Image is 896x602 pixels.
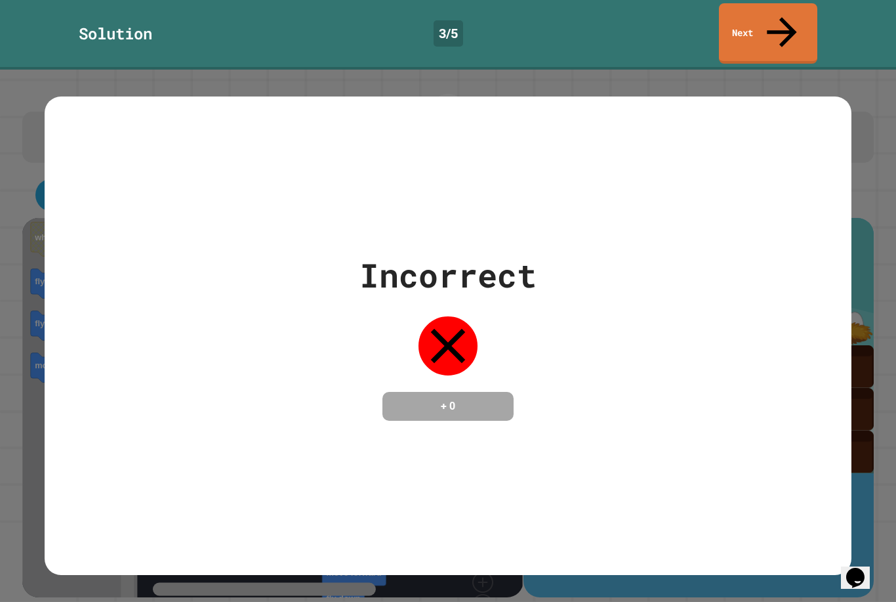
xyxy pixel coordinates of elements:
div: 3 / 5 [434,20,463,47]
h4: + 0 [396,398,500,414]
div: Incorrect [359,251,537,300]
iframe: chat widget [841,549,883,589]
a: Next [719,3,817,64]
div: Solution [79,22,152,45]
